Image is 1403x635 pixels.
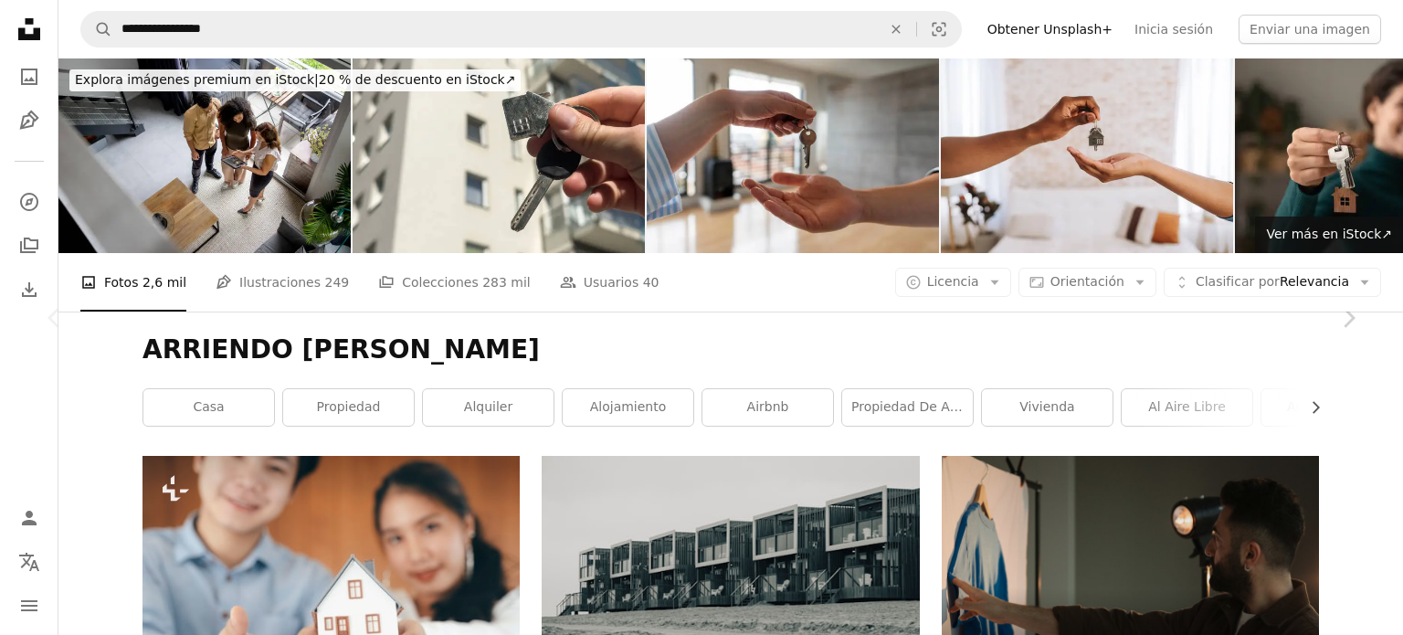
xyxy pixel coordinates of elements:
a: Casa [143,389,274,426]
button: Idioma [11,544,47,580]
a: Pareja joven mostrando modelo de casa. Bienes inmuebles, compra o venta o mudanza o alquiler de i... [142,573,520,589]
img: Pareja discutiendo detalles de una casa con su agente de bienes raíces mientras mira un folleto [58,58,351,253]
a: Ilustraciones [11,102,47,139]
a: Colecciones [11,228,47,264]
img: Agente inmobiliario entregando a un hombre las llaves de su nuevo hogar [941,58,1233,253]
button: Orientación [1018,268,1156,297]
button: Borrar [876,12,916,47]
a: al aire libre [1122,389,1252,426]
span: Explora imágenes premium en iStock | [75,72,319,87]
span: 283 mil [482,272,531,292]
button: desplazar lista a la derecha [1299,389,1319,426]
span: Relevancia [1196,273,1349,291]
button: Licencia [895,268,1011,297]
a: Ver más en iStock↗ [1255,217,1403,253]
button: Menú [11,587,47,624]
img: Woman holds key against a multi-storey residential area. New house rent or buy new apartment [353,58,645,253]
span: Clasificar por [1196,274,1280,289]
button: Buscar en Unsplash [81,12,112,47]
a: Explora imágenes premium en iStock|20 % de descuento en iStock↗ [58,58,532,102]
span: 249 [324,272,349,292]
a: vivienda [982,389,1113,426]
a: Colecciones 283 mil [378,253,531,312]
button: Clasificar porRelevancia [1164,268,1381,297]
button: Enviar una imagen [1239,15,1381,44]
a: Inicia sesión [1123,15,1224,44]
span: 40 [643,272,659,292]
a: Iniciar sesión / Registrarse [11,500,47,536]
a: alojamiento [563,389,693,426]
a: Ilustraciones 249 [216,253,349,312]
h1: ARRIENDO [PERSON_NAME] [142,333,1319,366]
a: Obtener Unsplash+ [976,15,1123,44]
a: arquitectura [1261,389,1392,426]
a: propiedad [283,389,414,426]
a: Airbnb [702,389,833,426]
a: Fotos [11,58,47,95]
form: Encuentra imágenes en todo el sitio [80,11,962,48]
span: Orientación [1050,274,1124,289]
a: Explorar [11,184,47,220]
img: Agente inmobiliario entregando las llaves de su nueva casa a un hombre [647,58,939,253]
span: 20 % de descuento en iStock ↗ [75,72,515,87]
a: alquiler [423,389,554,426]
a: Una hilera de edificios de apartamentos sentados en la cima de una playa de arena [542,558,919,575]
button: Búsqueda visual [917,12,961,47]
span: Ver más en iStock ↗ [1266,227,1392,241]
a: Siguiente [1293,230,1403,406]
a: Usuarios 40 [560,253,659,312]
a: Propiedad de alquiler [842,389,973,426]
span: Licencia [927,274,979,289]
